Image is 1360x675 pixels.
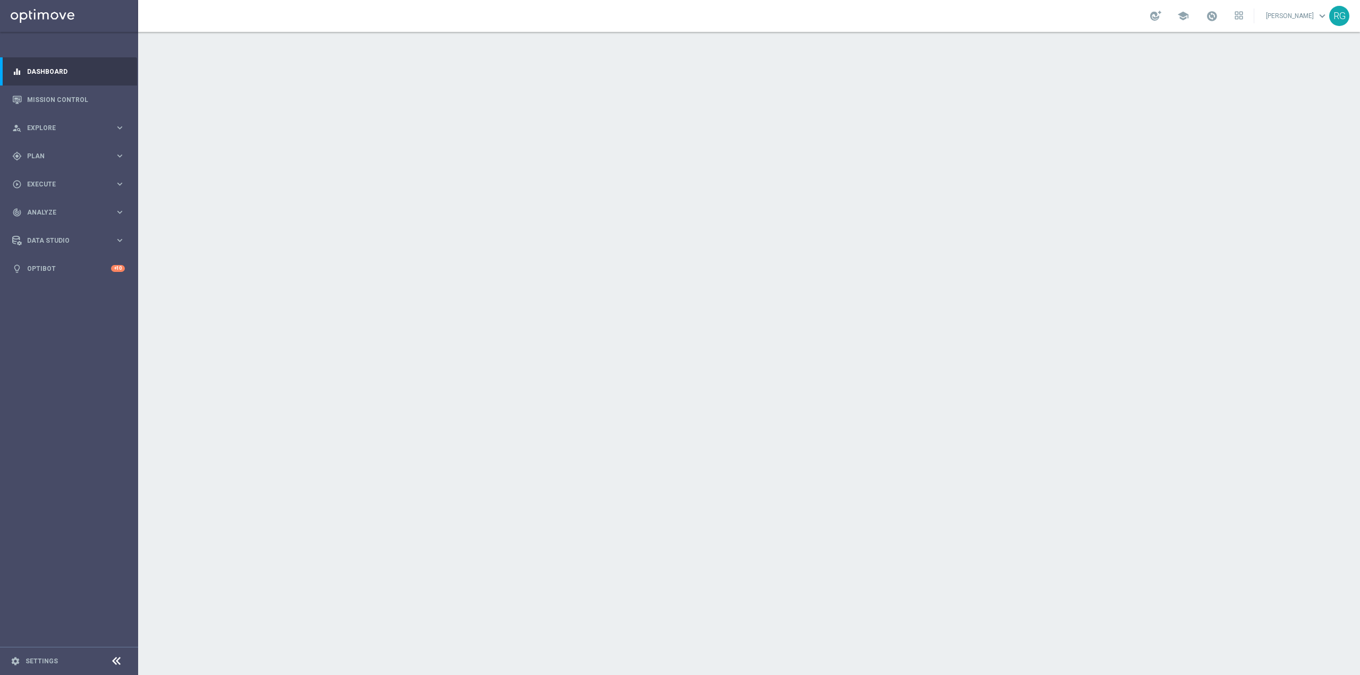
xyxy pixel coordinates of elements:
div: Explore [12,123,115,133]
i: keyboard_arrow_right [115,179,125,189]
span: Data Studio [27,237,115,244]
i: lightbulb [12,264,22,274]
div: Analyze [12,208,115,217]
a: Mission Control [27,86,125,114]
i: keyboard_arrow_right [115,207,125,217]
div: Data Studio [12,236,115,245]
button: person_search Explore keyboard_arrow_right [12,124,125,132]
span: Explore [27,125,115,131]
i: keyboard_arrow_right [115,123,125,133]
button: Data Studio keyboard_arrow_right [12,236,125,245]
button: equalizer Dashboard [12,67,125,76]
i: person_search [12,123,22,133]
span: keyboard_arrow_down [1316,10,1328,22]
div: Plan [12,151,115,161]
span: school [1177,10,1189,22]
a: [PERSON_NAME]keyboard_arrow_down [1265,8,1329,24]
div: Dashboard [12,57,125,86]
i: keyboard_arrow_right [115,151,125,161]
i: gps_fixed [12,151,22,161]
a: Dashboard [27,57,125,86]
a: Optibot [27,254,111,283]
i: track_changes [12,208,22,217]
i: equalizer [12,67,22,76]
i: play_circle_outline [12,180,22,189]
div: Mission Control [12,86,125,114]
button: play_circle_outline Execute keyboard_arrow_right [12,180,125,189]
button: track_changes Analyze keyboard_arrow_right [12,208,125,217]
span: Plan [27,153,115,159]
button: lightbulb Optibot +10 [12,264,125,273]
div: Execute [12,180,115,189]
div: RG [1329,6,1349,26]
i: settings [11,656,20,666]
a: Settings [25,658,58,664]
button: gps_fixed Plan keyboard_arrow_right [12,152,125,160]
span: Analyze [27,209,115,216]
div: +10 [111,265,125,272]
i: keyboard_arrow_right [115,235,125,245]
div: Optibot [12,254,125,283]
button: Mission Control [12,96,125,104]
span: Execute [27,181,115,187]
